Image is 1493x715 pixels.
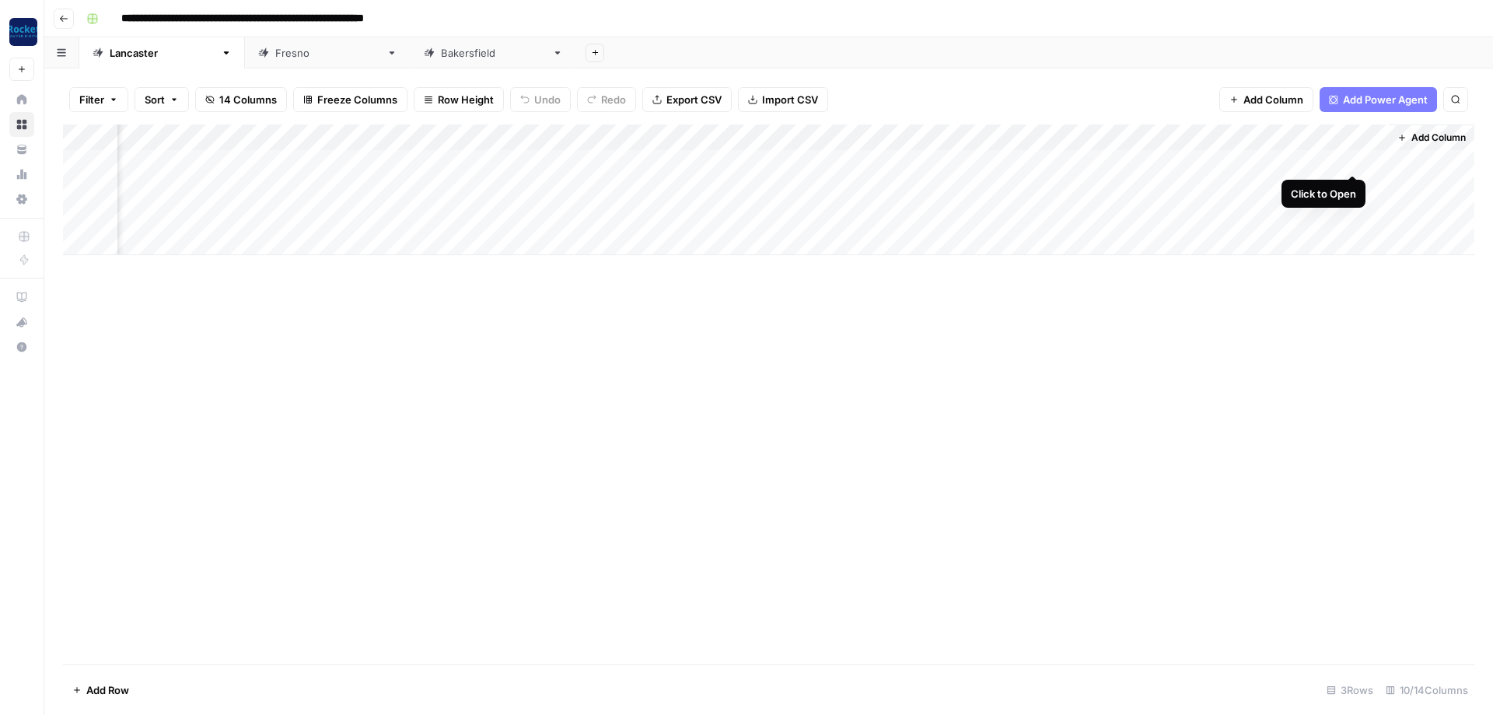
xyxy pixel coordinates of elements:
[9,310,34,335] button: What's new?
[195,87,287,112] button: 14 Columns
[245,37,411,68] a: [GEOGRAPHIC_DATA]
[9,87,34,112] a: Home
[1243,92,1303,107] span: Add Column
[601,92,626,107] span: Redo
[9,162,34,187] a: Usage
[534,92,561,107] span: Undo
[1291,186,1356,202] div: Click to Open
[510,87,571,112] button: Undo
[63,678,138,703] button: Add Row
[135,87,189,112] button: Sort
[293,87,407,112] button: Freeze Columns
[9,285,34,310] a: AirOps Academy
[414,87,504,112] button: Row Height
[438,92,494,107] span: Row Height
[79,37,245,68] a: [GEOGRAPHIC_DATA]
[762,92,818,107] span: Import CSV
[317,92,397,107] span: Freeze Columns
[1411,131,1466,145] span: Add Column
[69,87,128,112] button: Filter
[642,87,732,112] button: Export CSV
[9,18,37,46] img: Rocket Pilots Logo
[1320,678,1379,703] div: 3 Rows
[1391,128,1472,148] button: Add Column
[9,112,34,137] a: Browse
[9,335,34,359] button: Help + Support
[1343,92,1428,107] span: Add Power Agent
[666,92,722,107] span: Export CSV
[738,87,828,112] button: Import CSV
[411,37,576,68] a: [GEOGRAPHIC_DATA]
[9,12,34,51] button: Workspace: Rocket Pilots
[9,187,34,212] a: Settings
[1219,87,1313,112] button: Add Column
[86,682,129,698] span: Add Row
[219,92,277,107] span: 14 Columns
[1320,87,1437,112] button: Add Power Agent
[145,92,165,107] span: Sort
[441,45,546,61] div: [GEOGRAPHIC_DATA]
[9,137,34,162] a: Your Data
[1379,678,1474,703] div: 10/14 Columns
[110,45,215,61] div: [GEOGRAPHIC_DATA]
[577,87,636,112] button: Redo
[10,310,33,334] div: What's new?
[79,92,104,107] span: Filter
[275,45,380,61] div: [GEOGRAPHIC_DATA]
